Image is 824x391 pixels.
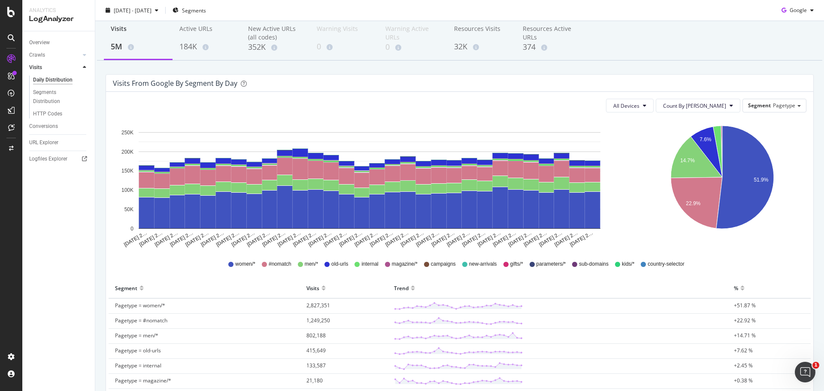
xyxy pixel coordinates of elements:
[734,317,756,324] span: +22.92 %
[33,109,62,118] div: HTTP Codes
[29,7,88,14] div: Analytics
[114,6,151,14] span: [DATE] - [DATE]
[385,42,440,53] div: 0
[29,51,80,60] a: Crawls
[102,3,162,17] button: [DATE] - [DATE]
[469,261,497,268] span: new-arrivals
[510,261,523,268] span: gifts/*
[29,63,80,72] a: Visits
[306,362,326,369] span: 133,587
[613,102,639,109] span: All Devices
[795,362,815,382] iframe: Intercom live chat
[115,377,171,384] span: Pagetype = magazine/*
[29,122,58,131] div: Conversions
[235,261,255,268] span: women/*
[648,261,684,268] span: country-selector
[115,317,167,324] span: Pagetype = #nomatch
[305,261,318,268] span: men/*
[248,24,303,42] div: New Active URLs (all codes)
[663,102,726,109] span: Count By Day
[773,102,795,109] span: Pagetype
[536,261,566,268] span: parameters/*
[734,377,753,384] span: +0.38 %
[29,138,58,147] div: URL Explorer
[29,51,45,60] div: Crawls
[431,261,456,268] span: campaigns
[686,200,700,206] text: 22.9%
[523,24,578,42] div: Resources Active URLs
[29,138,89,147] a: URL Explorer
[734,302,756,309] span: +51.87 %
[29,155,67,164] div: Logfiles Explorer
[115,332,158,339] span: Pagetype = men/*
[121,130,133,136] text: 250K
[523,42,578,53] div: 374
[169,3,209,17] button: Segments
[113,79,237,88] div: Visits from google by Segment by Day
[33,76,73,85] div: Daily Distribution
[734,332,756,339] span: +14.71 %
[29,63,42,72] div: Visits
[790,6,807,14] span: Google
[392,261,418,268] span: magazine/*
[778,3,817,17] button: Google
[29,38,50,47] div: Overview
[306,377,323,384] span: 21,180
[454,24,509,41] div: Resources Visits
[115,281,137,295] div: Segment
[29,38,89,47] a: Overview
[361,261,378,268] span: internal
[317,24,372,41] div: Warning Visits
[33,109,89,118] a: HTTP Codes
[130,226,133,232] text: 0
[454,41,509,52] div: 32K
[812,362,819,369] span: 1
[111,41,166,52] div: 5M
[656,99,740,112] button: Count By [PERSON_NAME]
[317,41,372,52] div: 0
[622,261,634,268] span: kids/*
[33,88,81,106] div: Segments Distribution
[124,206,133,212] text: 50K
[734,347,753,354] span: +7.62 %
[115,347,161,354] span: Pagetype = old-urls
[306,332,326,339] span: 802,188
[700,136,712,142] text: 7.6%
[121,149,133,155] text: 200K
[680,158,695,164] text: 14.7%
[306,347,326,354] span: 415,649
[111,24,166,41] div: Visits
[579,261,609,268] span: sub-domains
[179,41,234,52] div: 184K
[331,261,348,268] span: old-urls
[748,102,771,109] span: Segment
[182,6,206,14] span: Segments
[115,302,165,309] span: Pagetype = women/*
[33,76,89,85] a: Daily Distribution
[385,24,440,42] div: Warning Active URLs
[306,281,319,295] div: Visits
[115,362,161,369] span: Pagetype = internal
[121,168,133,174] text: 150K
[269,261,291,268] span: #nomatch
[29,14,88,24] div: LogAnalyzer
[394,281,409,295] div: Trend
[734,281,738,295] div: %
[606,99,654,112] button: All Devices
[754,177,768,183] text: 51.9%
[29,122,89,131] a: Conversions
[121,187,133,193] text: 100K
[734,362,753,369] span: +2.45 %
[29,155,89,164] a: Logfiles Explorer
[179,24,234,41] div: Active URLs
[113,119,626,248] svg: A chart.
[306,302,330,309] span: 2,827,351
[306,317,330,324] span: 1,249,250
[639,119,805,248] svg: A chart.
[248,42,303,53] div: 352K
[33,88,89,106] a: Segments Distribution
